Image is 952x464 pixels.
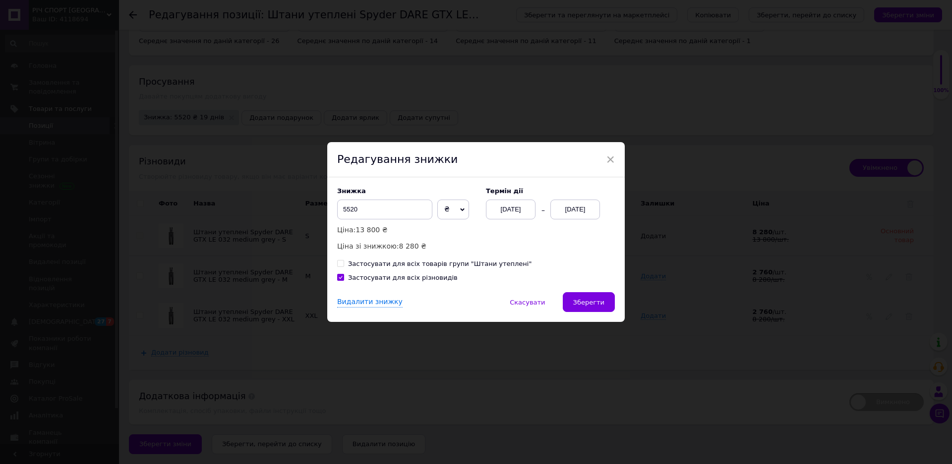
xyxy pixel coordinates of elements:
[510,299,545,306] span: Скасувати
[606,151,615,168] span: ×
[10,10,302,61] p: Классические брюки DARE GTX LE предназначены для катания на горных лыжах и имеют водонепроницаему...
[573,299,604,306] span: Зберегти
[486,187,615,195] label: Термін дії
[399,242,426,250] span: 8 280 ₴
[348,273,458,282] div: Застосувати для всіх різновидів
[337,241,476,252] p: Ціна зі знижкою:
[444,205,450,213] span: ₴
[10,10,302,61] body: Редактор, 2D4C300E-B0C0-42AB-B40B-295F0CC2CF27
[486,200,535,219] div: [DATE]
[563,292,615,312] button: Зберегти
[337,153,458,165] span: Редагування знижки
[356,226,387,234] span: 13 800 ₴
[550,200,600,219] div: [DATE]
[10,10,302,61] body: Редактор, 62C273E2-4DEE-4531-805B-9C33FFEC80CD
[337,297,403,308] div: Видалити знижку
[499,292,555,312] button: Скасувати
[10,10,302,61] p: Класичні штани DARE GTX LE призначені для катання на гірських лижах і мають водонепроникну / пові...
[348,259,532,268] div: Застосувати для всіх товарів групи "Штани утеплені"
[337,224,476,235] p: Ціна:
[337,187,366,195] span: Знижка
[337,200,432,219] input: 0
